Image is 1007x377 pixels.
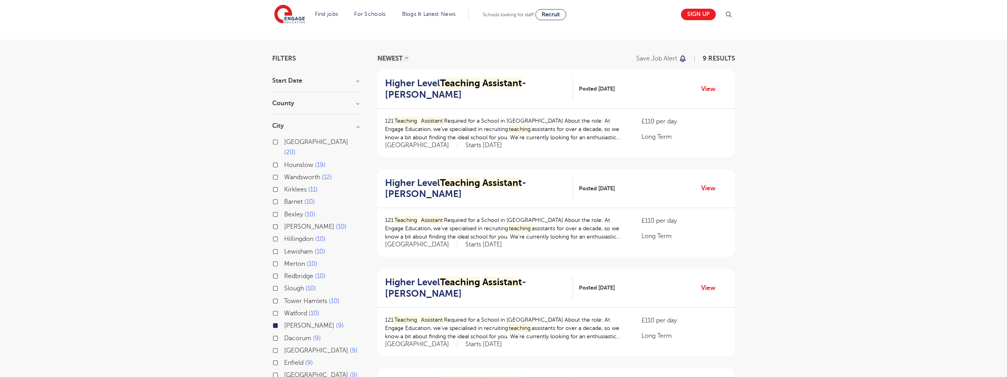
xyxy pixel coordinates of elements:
[350,347,358,354] span: 9
[440,277,480,288] mark: Teaching
[284,285,289,290] input: Slough 10
[385,117,626,142] p: 121 Required for a School in [GEOGRAPHIC_DATA] About the role: At Engage Education, we’ve special...
[284,174,289,179] input: Wandsworth 12
[636,55,687,62] button: Save job alert
[272,78,359,84] h3: Start Date
[535,9,566,20] a: Recruit
[284,198,289,203] input: Barnet 10
[385,241,457,249] span: [GEOGRAPHIC_DATA]
[284,359,289,364] input: Enfield 9
[284,211,303,218] span: Bexley
[284,335,289,340] input: Dacorum 9
[284,149,296,156] span: 20
[284,235,313,242] span: Hillingdon
[284,248,313,255] span: Lewisham
[284,285,304,292] span: Slough
[309,310,319,317] span: 10
[394,117,419,125] mark: Teaching
[440,177,480,188] mark: Teaching
[336,322,344,329] span: 9
[420,117,444,125] mark: Assistant
[636,55,677,62] p: Save job alert
[305,285,316,292] span: 10
[329,297,339,305] span: 10
[284,297,289,303] input: Tower Hamlets 10
[703,55,735,62] span: 9 RESULTS
[284,223,334,230] span: [PERSON_NAME]
[394,316,419,324] mark: Teaching
[385,340,457,349] span: [GEOGRAPHIC_DATA]
[284,273,313,280] span: Redbridge
[284,248,289,253] input: Lewisham 10
[284,186,307,193] span: Kirklees
[284,138,289,144] input: [GEOGRAPHIC_DATA] 20
[284,347,289,352] input: [GEOGRAPHIC_DATA] 9
[385,177,573,200] a: Higher LevelTeaching Assistant- [PERSON_NAME]
[482,277,522,288] mark: Assistant
[420,216,444,224] mark: Assistant
[284,186,289,191] input: Kirklees 11
[482,177,522,188] mark: Assistant
[385,177,567,200] h2: Higher Level - [PERSON_NAME]
[681,9,716,20] a: Sign up
[284,260,305,267] span: Merton
[284,371,289,377] input: [GEOGRAPHIC_DATA] 9
[284,174,320,181] span: Wandsworth
[315,161,326,169] span: 19
[313,335,321,342] span: 9
[385,277,573,299] a: Higher LevelTeaching Assistant- [PERSON_NAME]
[315,248,325,255] span: 10
[284,273,289,278] input: Redbridge 10
[508,324,532,332] mark: teaching
[701,283,721,293] a: View
[641,316,727,325] p: £110 per day
[307,260,317,267] span: 10
[641,231,727,241] p: Long Term
[272,123,359,129] h3: City
[304,198,315,205] span: 10
[508,125,532,133] mark: teaching
[305,359,313,366] span: 9
[284,260,289,265] input: Merton 10
[284,322,334,329] span: [PERSON_NAME]
[701,183,721,193] a: View
[305,211,315,218] span: 10
[402,11,456,17] a: Blogs & Latest News
[284,310,289,315] input: Watford 10
[315,273,326,280] span: 10
[641,132,727,142] p: Long Term
[284,211,289,216] input: Bexley 10
[322,174,332,181] span: 12
[284,223,289,228] input: [PERSON_NAME] 10
[385,141,457,150] span: [GEOGRAPHIC_DATA]
[420,316,444,324] mark: Assistant
[641,216,727,225] p: £110 per day
[542,11,560,17] span: Recruit
[483,12,534,17] span: Schools looking for staff
[274,5,305,25] img: Engage Education
[284,310,307,317] span: Watford
[336,223,347,230] span: 10
[508,224,532,233] mark: teaching
[385,216,626,241] p: 121 Required for a School in [GEOGRAPHIC_DATA] About the role: At Engage Education, we’ve special...
[579,85,615,93] span: Posted [DATE]
[284,235,289,241] input: Hillingdon 10
[284,297,327,305] span: Tower Hamlets
[440,78,480,89] mark: Teaching
[315,11,338,17] a: Find jobs
[641,117,727,126] p: £110 per day
[579,184,615,193] span: Posted [DATE]
[284,161,313,169] span: Hounslow
[641,331,727,341] p: Long Term
[284,198,303,205] span: Barnet
[315,235,326,242] span: 10
[579,284,615,292] span: Posted [DATE]
[482,78,522,89] mark: Assistant
[385,78,573,100] a: Higher LevelTeaching Assistant- [PERSON_NAME]
[385,277,567,299] h2: Higher Level - [PERSON_NAME]
[465,241,502,249] p: Starts [DATE]
[284,138,348,146] span: [GEOGRAPHIC_DATA]
[385,316,626,341] p: 121 Required for a School in [GEOGRAPHIC_DATA] About the role: At Engage Education, we’ve special...
[354,11,385,17] a: For Schools
[284,347,348,354] span: [GEOGRAPHIC_DATA]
